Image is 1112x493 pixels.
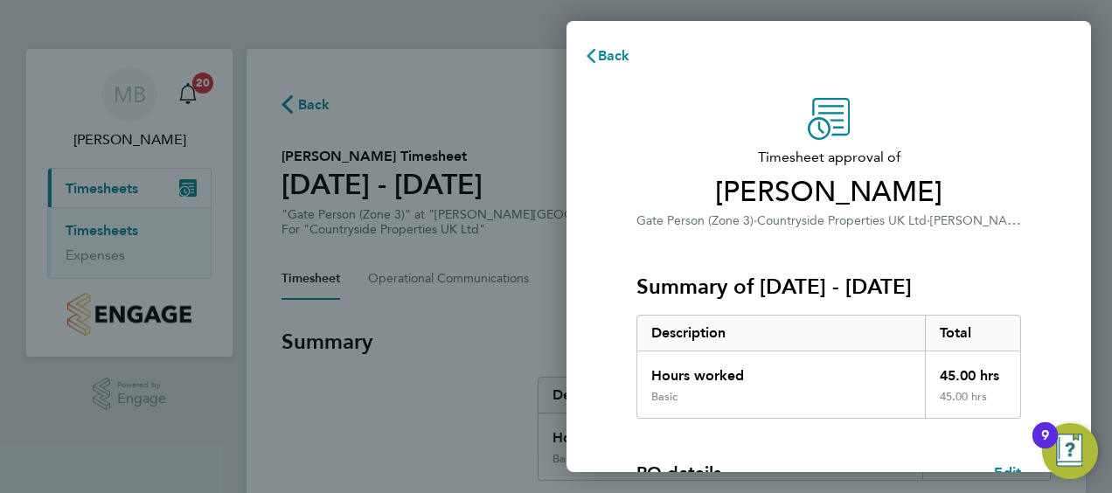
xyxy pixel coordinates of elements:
[636,315,1021,419] div: Summary of 29 Sep - 05 Oct 2025
[925,316,1021,351] div: Total
[636,147,1021,168] span: Timesheet approval of
[566,38,648,73] button: Back
[598,47,630,64] span: Back
[1042,423,1098,479] button: Open Resource Center, 9 new notifications
[637,351,925,390] div: Hours worked
[636,175,1021,210] span: [PERSON_NAME]
[1041,435,1049,458] div: 9
[994,464,1021,481] span: Edit
[754,213,757,228] span: ·
[925,351,1021,390] div: 45.00 hrs
[927,213,930,228] span: ·
[636,213,754,228] span: Gate Person (Zone 3)
[994,462,1021,483] a: Edit
[925,390,1021,418] div: 45.00 hrs
[651,390,678,404] div: Basic
[636,273,1021,301] h3: Summary of [DATE] - [DATE]
[757,213,927,228] span: Countryside Properties UK Ltd
[636,461,721,485] h4: PO details
[637,316,925,351] div: Description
